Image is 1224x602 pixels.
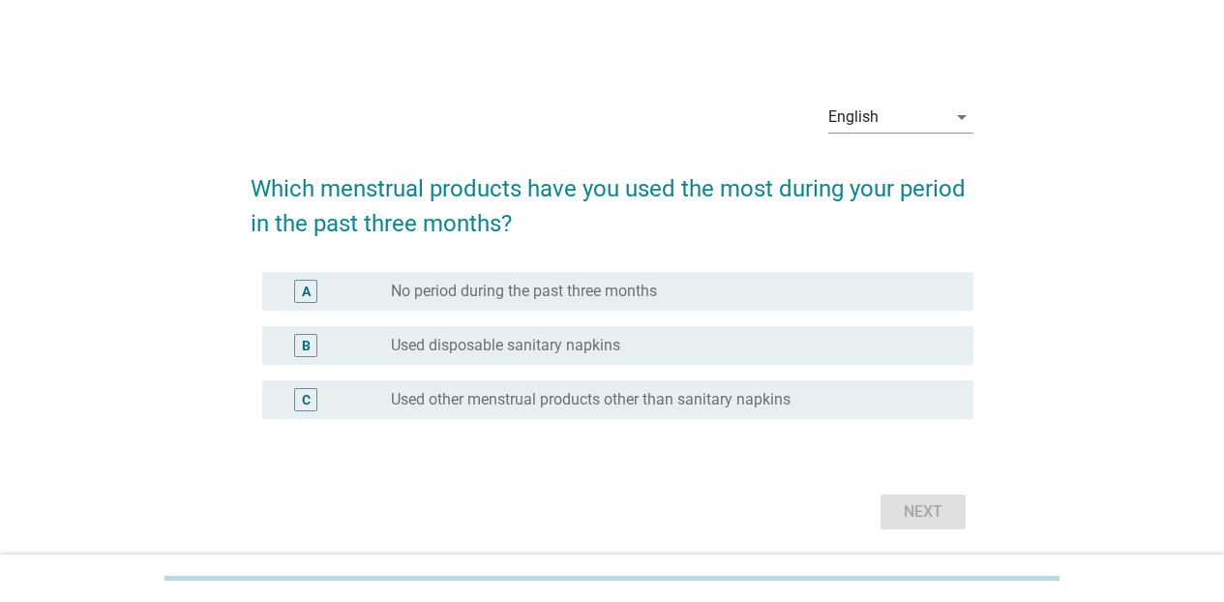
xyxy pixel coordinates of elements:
[828,108,879,126] div: English
[391,336,620,355] label: Used disposable sanitary napkins
[391,390,791,409] label: Used other menstrual products other than sanitary napkins
[391,282,657,301] label: No period during the past three months
[251,152,973,241] h2: Which menstrual products have you used the most during your period in the past three months?
[302,281,311,301] div: A
[950,105,973,129] i: arrow_drop_down
[302,335,311,355] div: B
[302,389,311,409] div: C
